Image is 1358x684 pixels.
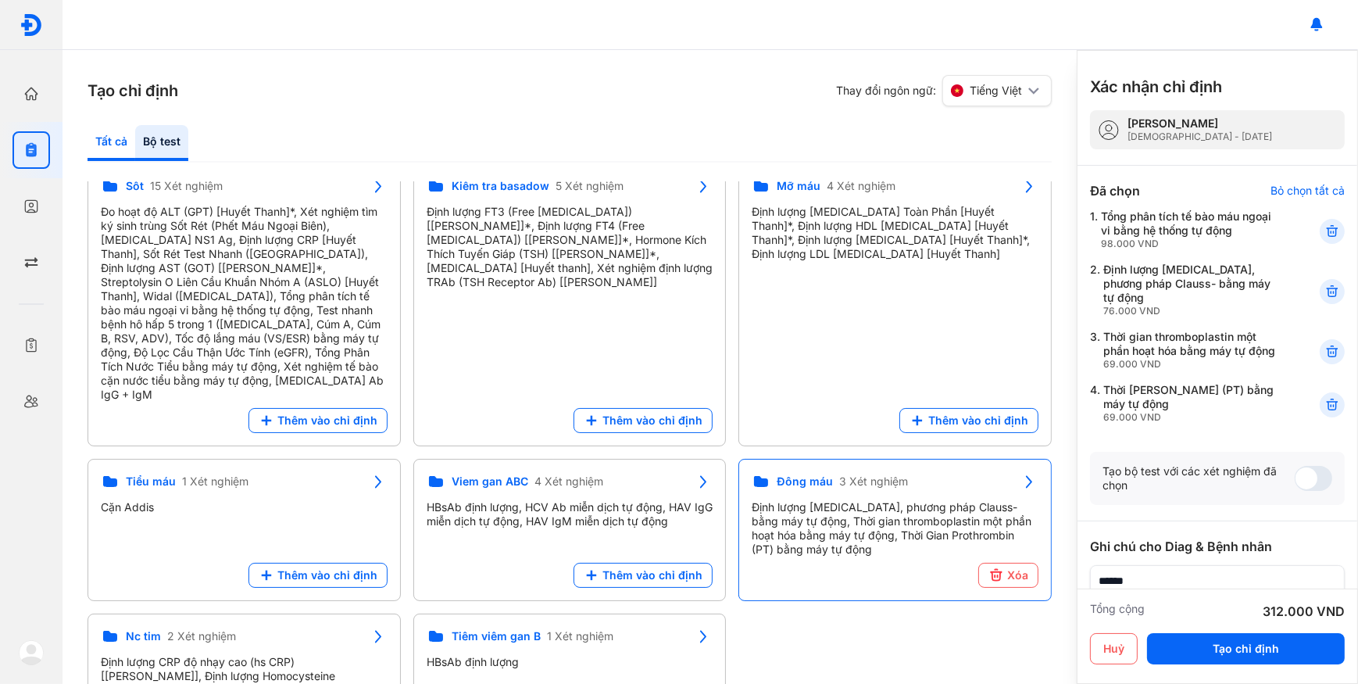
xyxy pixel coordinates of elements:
div: Tất cả [88,125,135,161]
div: Thời gian thromboplastin một phần hoạt hóa bằng máy tự động [1103,330,1281,371]
div: Bộ test [135,125,188,161]
span: Thêm vào chỉ định [602,568,702,582]
div: 3. [1090,330,1281,371]
span: 4 Xét nghiệm [534,475,603,489]
span: 5 Xét nghiệm [556,179,624,193]
div: [PERSON_NAME] [1127,116,1272,131]
div: Thời [PERSON_NAME] (PT) bằng máy tự động [1103,383,1281,424]
span: 1 Xét nghiệm [547,629,613,643]
span: 4 Xét nghiệm [827,179,895,193]
span: Tiếng Việt [970,84,1022,98]
button: Thêm vào chỉ định [248,563,388,588]
div: Định lượng [MEDICAL_DATA] Toàn Phần [Huyết Thanh]*, Định lượng HDL [MEDICAL_DATA] [Huyết Thanh]*,... [752,205,1038,261]
div: Định lượng [MEDICAL_DATA], phương pháp Clauss- bằng máy tự động [1103,263,1281,317]
button: Xóa [978,563,1038,588]
span: Thêm vào chỉ định [602,414,702,428]
div: 312.000 VND [1263,602,1345,621]
div: Định lượng [MEDICAL_DATA], phương pháp Clauss- bằng máy tự động, Thời gian thromboplastin một phầ... [752,500,1038,557]
h3: Tạo chỉ định [88,80,178,102]
span: Thêm vào chỉ định [928,414,1028,428]
div: 69.000 VND [1103,411,1281,424]
div: Đo hoạt độ ALT (GPT) [Huyết Thanh]*, Xét nghiệm tìm ký sinh trùng Sốt Rét (Phết Máu Ngoại Biên), ... [101,205,388,402]
span: 1 Xét nghiệm [182,475,248,489]
span: Sốt [126,179,144,193]
div: [DEMOGRAPHIC_DATA] - [DATE] [1127,131,1272,143]
div: Định lượng FT3 (Free [MEDICAL_DATA]) [[PERSON_NAME]]*, Định lượng FT4 (Free [MEDICAL_DATA]) [[PER... [427,205,713,289]
button: Tạo chỉ định [1147,633,1345,664]
button: Thêm vào chỉ định [574,563,713,588]
button: Thêm vào chỉ định [899,408,1038,433]
div: Thay đổi ngôn ngữ: [836,75,1052,106]
div: 4. [1090,383,1281,424]
div: 69.000 VND [1103,358,1281,371]
h3: Xác nhận chỉ định [1090,76,1222,98]
img: logo [20,13,43,37]
img: logo [19,640,44,665]
div: Ghi chú cho Diag & Bệnh nhân [1090,537,1345,556]
div: HBsAb định lượng, HCV Ab miễn dịch tự động, HAV IgG miễn dịch tự động, HAV IgM miễn dịch tự động [427,500,713,528]
div: Cặn Addis [101,500,388,514]
span: Tiêm viêm gan B [452,629,541,643]
div: Tổng phân tích tế bào máu ngoại vi bằng hệ thống tự động [1101,209,1281,250]
div: 2. [1090,263,1281,317]
span: Kiểm tra basadow [452,179,549,193]
button: Huỷ [1090,633,1138,664]
span: Viem gan ABC [452,475,528,489]
div: Tổng cộng [1090,602,1145,621]
div: HBsAb định lượng [427,655,713,669]
span: Đông máu [777,475,833,489]
span: Thêm vào chỉ định [277,568,377,582]
div: 76.000 VND [1103,305,1281,317]
span: Mỡ máu [777,179,820,193]
button: Thêm vào chỉ định [248,408,388,433]
span: Thêm vào chỉ định [277,414,377,428]
span: 15 Xét nghiệm [150,179,223,193]
span: 3 Xét nghiệm [839,475,908,489]
div: 98.000 VND [1101,238,1281,250]
button: Thêm vào chỉ định [574,408,713,433]
span: Nc tim [126,629,161,643]
div: Tạo bộ test với các xét nghiệm đã chọn [1102,464,1295,492]
div: Bỏ chọn tất cả [1270,184,1345,198]
div: 1. [1090,209,1281,250]
span: 2 Xét nghiệm [167,629,236,643]
span: Tiểu máu [126,475,176,489]
span: Xóa [1007,568,1028,582]
div: Đã chọn [1090,181,1140,200]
